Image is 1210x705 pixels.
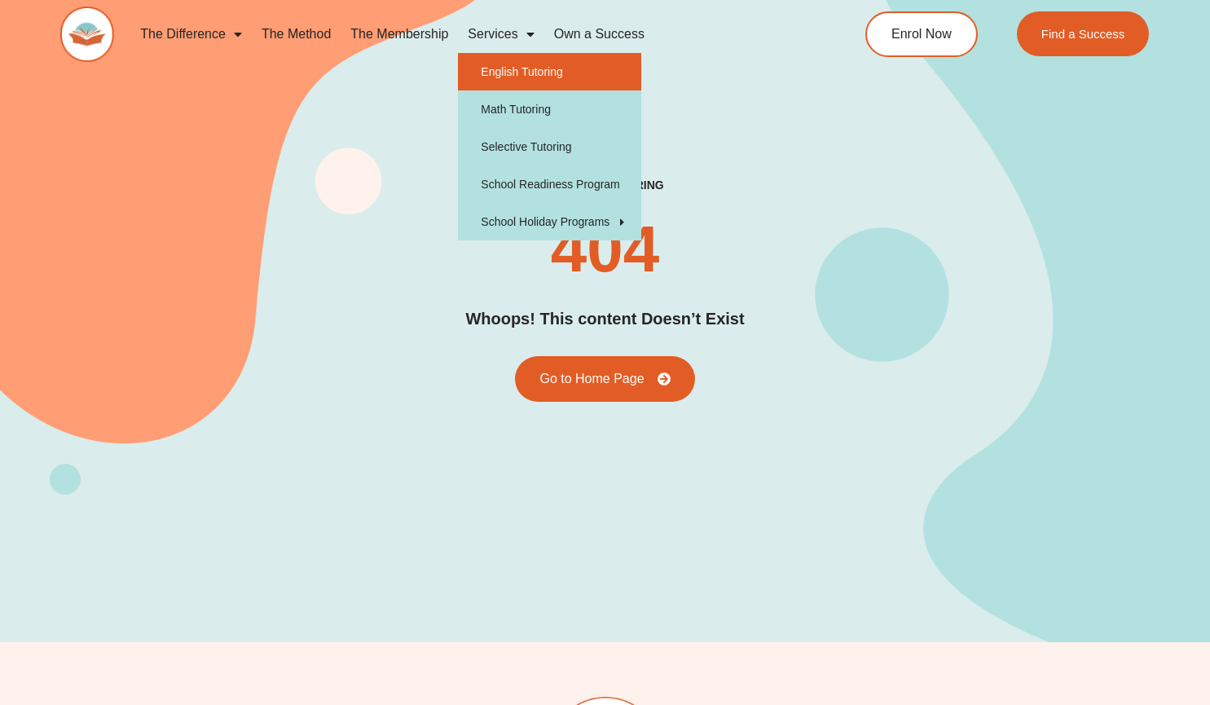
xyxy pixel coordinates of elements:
a: Services [458,15,543,53]
a: Math Tutoring [458,90,641,128]
h2: 404 [551,217,659,282]
span: Enrol Now [891,28,952,41]
a: Find a Success [1017,11,1150,56]
a: English Tutoring [458,53,641,90]
span: Go to Home Page [539,372,644,386]
a: The Membership [341,15,458,53]
a: The Difference [130,15,252,53]
a: Go to Home Page [515,356,694,402]
a: The Method [252,15,341,53]
ul: Services [458,53,641,240]
a: Own a Success [544,15,654,53]
iframe: Chat Widget [939,521,1210,705]
a: Enrol Now [865,11,978,57]
a: School Readiness Program [458,165,641,203]
span: Find a Success [1041,28,1125,40]
a: Selective Tutoring [458,128,641,165]
h2: success tutoring [546,178,663,192]
h2: Whoops! This content Doesn’t Exist [465,306,744,332]
nav: Menu [130,15,803,53]
a: School Holiday Programs [458,203,641,240]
